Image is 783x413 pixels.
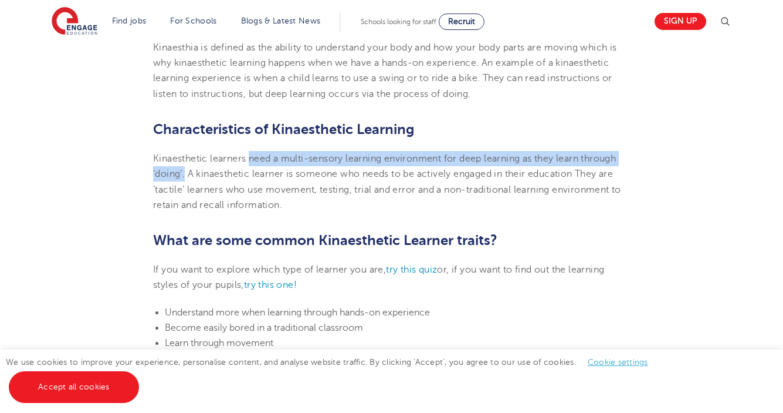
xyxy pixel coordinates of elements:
span: Schools looking for staff [361,18,436,26]
a: Sign up [655,13,706,30]
b: Characteristics of Kinaesthetic Learning [153,121,414,137]
span: Understand more when learning through hands-on experience [165,307,430,318]
img: Engage Education [52,7,97,36]
a: Recruit [439,14,484,30]
a: Find jobs [112,16,147,25]
a: For Schools [170,16,216,25]
span: Kinaesthetic learners need a multi-sensory learning environment for deep learning as they learn t... [153,153,621,210]
a: try this quiz [386,264,437,275]
span: What are some common Kinaesthetic Learner traits? [153,232,497,249]
a: Accept all cookies [9,371,139,403]
span: inaesthetic learning happens when we have a hands-on experience. An example of a kinaesthetic lea... [153,58,612,99]
span: Learn through movement [165,338,273,348]
span: Recruit [448,17,475,26]
a: try this one! [244,280,297,290]
span: Become easily bored in a traditional classroom [165,323,363,333]
a: Cookie settings [588,358,648,367]
p: If you want to explore which type of learner you are, or, if you want to find out the learning st... [153,262,630,293]
span: We use cookies to improve your experience, personalise content, and analyse website traffic. By c... [6,358,660,391]
a: Blogs & Latest News [241,16,321,25]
